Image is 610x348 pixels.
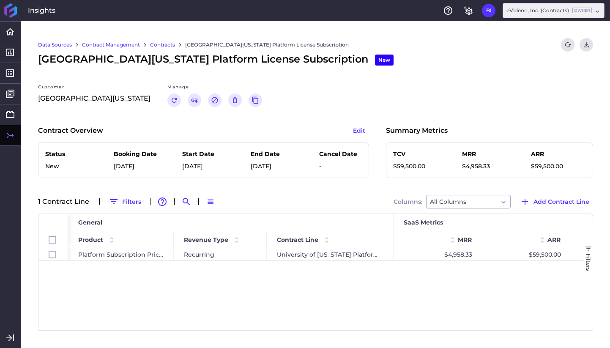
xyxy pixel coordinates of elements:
[251,150,306,159] p: End Date
[394,199,422,205] span: Columns:
[38,198,94,205] div: 1 Contract Line
[516,195,593,208] button: Add Contract Line
[506,7,592,14] div: eVideon, Inc. (Contracts)
[167,84,262,93] div: Manage
[45,162,100,171] p: New
[182,162,237,171] p: [DATE]
[531,162,586,171] p: $59,500.00
[394,248,482,260] div: $4,958.33
[45,150,100,159] p: Status
[585,254,592,271] span: Filters
[531,150,586,159] p: ARR
[114,162,169,171] p: [DATE]
[482,248,571,260] div: $59,500.00
[277,236,318,244] span: Contract Line
[105,195,145,208] button: Filters
[180,195,193,208] button: Search by
[561,38,574,52] button: Refresh
[78,219,102,226] span: General
[185,41,349,49] a: [GEOGRAPHIC_DATA][US_STATE] Platform License Subscription
[38,52,394,67] span: [GEOGRAPHIC_DATA][US_STATE] Platform License Subscription
[393,150,448,159] p: TCV
[38,248,68,261] div: Press SPACE to select this row.
[404,219,443,226] span: SaaS Metrics
[267,248,394,260] div: University of [US_STATE] Platform License - 76-150 tier (discounted up to 136)
[319,150,374,159] p: Cancel Date
[547,236,561,244] span: ARR
[114,150,169,159] p: Booking Date
[174,248,267,260] div: Recurring
[78,249,164,260] span: Platform Subscription Pricing
[38,84,150,93] div: Customer
[228,93,242,107] button: Delete
[533,197,589,206] span: Add Contract Line
[426,195,511,208] div: Dropdown select
[503,3,605,18] div: Dropdown select
[38,41,72,49] a: Data Sources
[580,38,593,52] button: Download
[182,150,237,159] p: Start Date
[251,162,306,171] p: [DATE]
[458,236,472,244] span: MRR
[349,124,369,137] button: Edit
[188,93,201,107] button: Link
[38,126,103,136] p: Contract Overview
[441,4,455,17] button: Help
[375,55,394,66] div: New
[82,41,140,49] a: Contract Management
[393,162,448,171] p: $59,500.00
[167,93,181,107] button: Renew
[38,93,150,104] p: [GEOGRAPHIC_DATA][US_STATE]
[319,162,374,171] p: -
[78,236,103,244] span: Product
[430,197,466,207] span: All Columns
[184,236,228,244] span: Revenue Type
[482,4,495,17] button: User Menu
[386,126,448,136] p: Summary Metrics
[150,41,175,49] a: Contracts
[462,4,475,17] button: General Settings
[208,93,222,107] button: Cancel
[462,162,517,171] p: $4,958.33
[462,150,517,159] p: MRR
[572,8,592,13] ins: Owner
